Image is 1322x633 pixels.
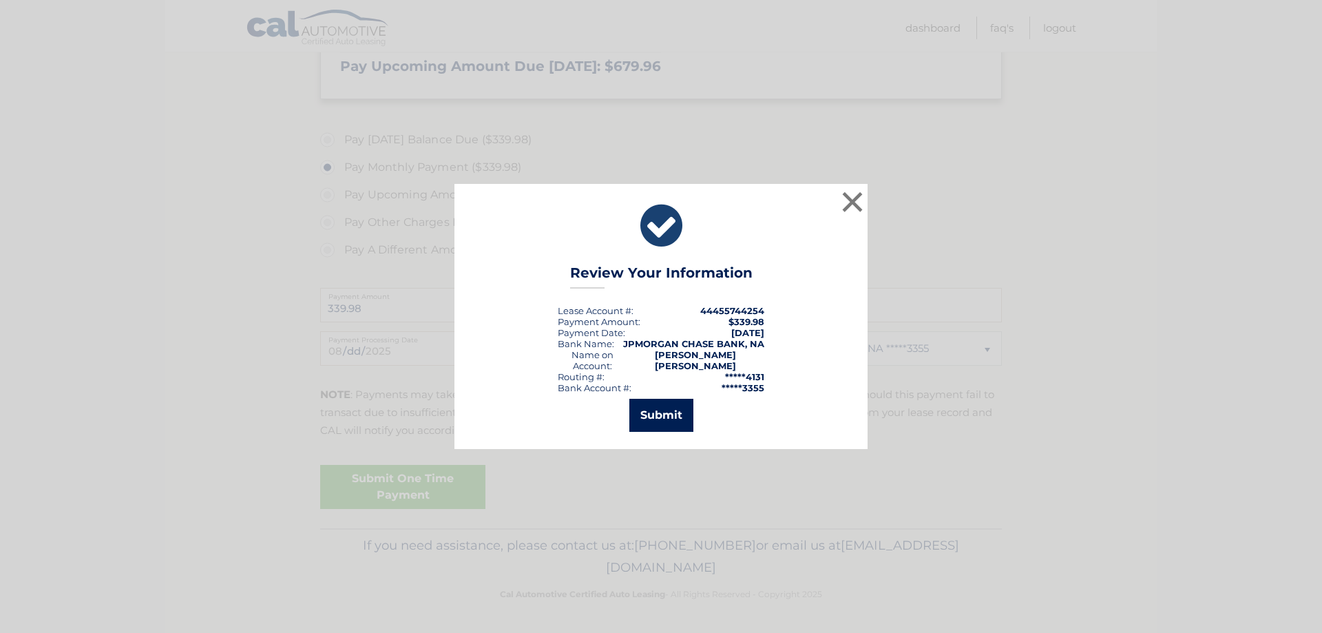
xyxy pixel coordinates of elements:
span: $339.98 [728,316,764,327]
div: Bank Name: [558,338,614,349]
div: Name on Account: [558,349,627,371]
button: × [839,188,866,216]
span: [DATE] [731,327,764,338]
div: : [558,327,625,338]
div: Routing #: [558,371,605,382]
div: Payment Amount: [558,316,640,327]
strong: 44455744254 [700,305,764,316]
span: Payment Date [558,327,623,338]
div: Bank Account #: [558,382,631,393]
button: Submit [629,399,693,432]
h3: Review Your Information [570,264,753,289]
strong: JPMORGAN CHASE BANK, NA [623,338,764,349]
div: Lease Account #: [558,305,633,316]
strong: [PERSON_NAME] [PERSON_NAME] [655,349,736,371]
